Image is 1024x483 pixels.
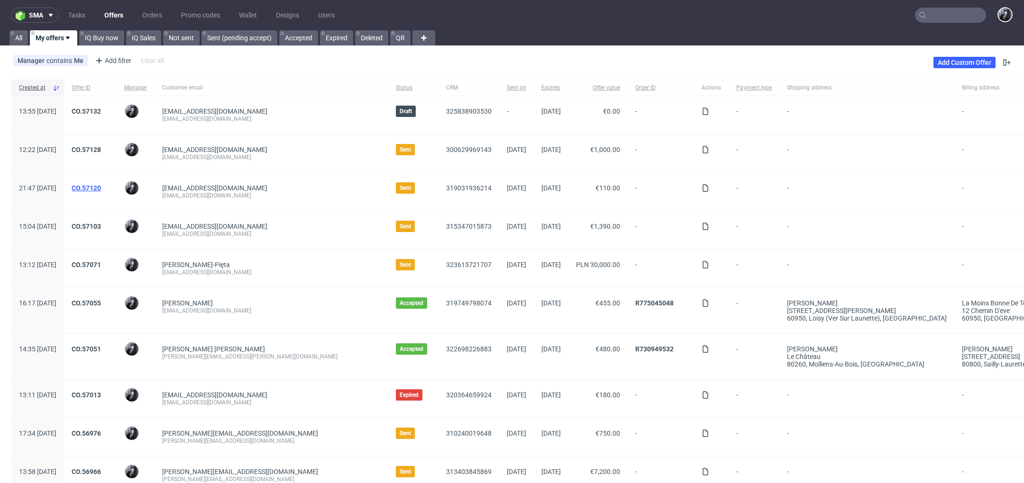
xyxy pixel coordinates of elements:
[590,146,620,153] span: €1,000.00
[400,391,419,399] span: Expired
[446,184,492,192] a: 319031936214
[139,54,166,67] div: Clear all
[787,261,947,276] span: -
[736,223,772,238] span: -
[19,223,56,230] span: 15:04 [DATE]
[635,391,686,406] span: -
[99,8,129,23] a: Offers
[125,105,138,118] img: Philippe Dubuy
[11,8,59,23] button: sma
[595,184,620,192] span: €110.00
[507,107,526,123] span: -
[635,345,674,353] a: R730949532
[162,107,267,115] span: [EMAIL_ADDRESS][DOMAIN_NAME]
[446,391,492,399] a: 320364659924
[400,299,423,307] span: Accepted
[736,468,772,483] span: -
[9,30,28,45] a: All
[162,230,381,238] div: [EMAIL_ADDRESS][DOMAIN_NAME]
[162,391,267,399] span: [EMAIL_ADDRESS][DOMAIN_NAME]
[400,146,411,153] span: Sent
[595,345,620,353] span: €480.00
[162,268,381,276] div: [EMAIL_ADDRESS][DOMAIN_NAME]
[72,345,101,353] a: CO.57051
[162,429,318,437] span: [PERSON_NAME][EMAIL_ADDRESS][DOMAIN_NAME]
[125,388,138,402] img: Philippe Dubuy
[595,299,620,307] span: €455.00
[507,184,526,192] span: [DATE]
[787,307,947,314] div: [STREET_ADDRESS][PERSON_NAME]
[162,153,381,161] div: [EMAIL_ADDRESS][DOMAIN_NAME]
[162,184,267,192] span: [EMAIL_ADDRESS][DOMAIN_NAME]
[125,181,138,195] img: Philippe Dubuy
[91,53,133,68] div: Add filter
[541,107,561,115] span: [DATE]
[736,391,772,406] span: -
[400,345,423,353] span: Accepted
[19,261,56,268] span: 13:12 [DATE]
[541,84,561,92] span: Expires
[595,429,620,437] span: €750.00
[787,353,947,360] div: Le château
[736,84,772,92] span: Payment type
[541,345,561,353] span: [DATE]
[787,107,947,123] span: -
[787,299,947,307] div: [PERSON_NAME]
[446,84,492,92] span: CRM
[635,429,686,445] span: -
[19,107,56,115] span: 13:55 [DATE]
[787,360,947,368] div: 80260, Molliens-au-bois , [GEOGRAPHIC_DATA]
[446,429,492,437] a: 310240019648
[162,345,265,353] a: [PERSON_NAME] [PERSON_NAME]
[576,261,620,268] span: PLN 30,000.00
[162,475,381,483] div: [PERSON_NAME][EMAIL_ADDRESS][DOMAIN_NAME]
[787,184,947,199] span: -
[541,146,561,153] span: [DATE]
[400,223,411,230] span: Sent
[400,261,411,268] span: Sent
[541,391,561,399] span: [DATE]
[72,223,101,230] a: CO.57103
[312,8,340,23] a: Users
[19,184,56,192] span: 21:47 [DATE]
[736,345,772,368] span: -
[30,30,77,45] a: My offers
[635,107,686,123] span: -
[233,8,263,23] a: Wallet
[507,84,526,92] span: Sent on
[124,84,147,92] span: Manager
[787,429,947,445] span: -
[702,84,721,92] span: Actions
[29,12,43,18] span: sma
[635,299,674,307] a: R775045048
[355,30,388,45] a: Deleted
[507,146,526,153] span: [DATE]
[507,261,526,268] span: [DATE]
[541,429,561,437] span: [DATE]
[126,30,161,45] a: IQ Sales
[603,107,620,115] span: €0.00
[162,192,381,199] div: [EMAIL_ADDRESS][DOMAIN_NAME]
[787,345,947,353] div: [PERSON_NAME]
[635,184,686,199] span: -
[46,57,74,64] span: contains
[72,391,101,399] a: CO.57013
[270,8,305,23] a: Designs
[400,184,411,192] span: Sent
[279,30,318,45] a: Accepted
[72,107,101,115] a: CO.57132
[590,468,620,475] span: €7,200.00
[72,146,101,153] a: CO.57128
[446,223,492,230] a: 315347015873
[18,57,46,64] span: Manager
[736,107,772,123] span: -
[507,468,526,475] span: [DATE]
[635,468,686,483] span: -
[736,184,772,199] span: -
[162,353,381,360] div: [PERSON_NAME][EMAIL_ADDRESS][PERSON_NAME][DOMAIN_NAME]
[162,307,381,314] div: [EMAIL_ADDRESS][DOMAIN_NAME]
[72,468,101,475] a: CO.56966
[635,84,686,92] span: Order ID
[125,296,138,310] img: Philippe Dubuy
[446,299,492,307] a: 319749798074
